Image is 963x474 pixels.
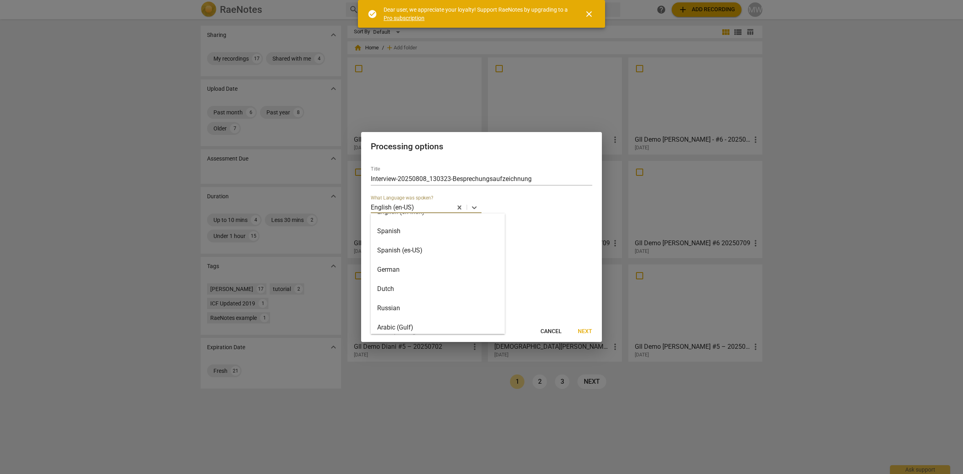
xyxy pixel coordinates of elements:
span: close [584,9,594,19]
button: Next [571,324,599,339]
div: German [371,260,505,279]
label: What Language was spoken? [371,195,433,200]
div: Spanish [371,222,505,241]
a: Pro subscription [384,15,425,21]
div: Dear user, we appreciate your loyalty! Support RaeNotes by upgrading to a [384,6,570,22]
span: Cancel [540,328,562,336]
div: Dutch [371,279,505,299]
button: Close [579,4,599,24]
div: Russian [371,299,505,318]
h2: Processing options [371,142,592,152]
div: Spanish (es-US) [371,241,505,260]
div: Arabic (Gulf) [371,318,505,337]
label: Title [371,167,380,171]
p: English (en-US) [371,203,414,212]
span: check_circle [368,9,377,19]
button: Cancel [534,324,568,339]
span: Next [578,328,592,336]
